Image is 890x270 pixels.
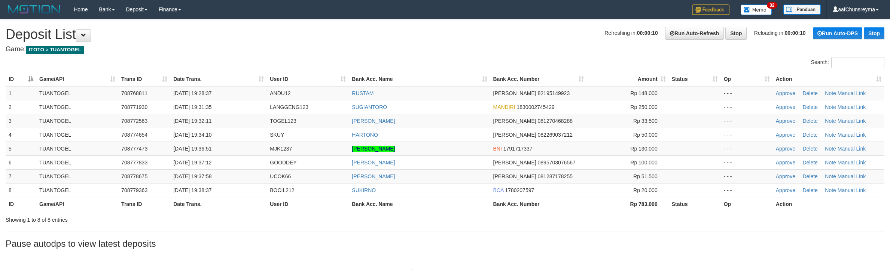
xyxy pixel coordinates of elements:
a: Delete [802,160,817,166]
a: Manual Link [838,118,866,124]
th: Bank Acc. Number: activate to sort column ascending [490,72,587,86]
label: Search: [811,57,884,68]
span: Copy 081270468288 to clipboard [538,118,573,124]
span: 708777473 [121,146,147,152]
span: 708774654 [121,132,147,138]
td: - - - [721,155,773,169]
span: [PERSON_NAME] [493,118,536,124]
th: Game/API [36,197,118,211]
a: Delete [802,187,817,193]
span: Copy 82195149923 to clipboard [538,90,570,96]
span: Copy 081287178255 to clipboard [538,173,573,179]
span: [PERSON_NAME] [493,90,536,96]
td: 5 [6,142,36,155]
span: [DATE] 19:37:58 [173,173,211,179]
span: 32 [767,2,777,9]
span: Copy 082269037212 to clipboard [538,132,573,138]
div: Showing 1 to 8 of 8 entries [6,213,365,224]
span: Copy 0895703076567 to clipboard [538,160,576,166]
td: - - - [721,183,773,197]
a: [PERSON_NAME] [352,173,395,179]
td: - - - [721,86,773,100]
th: User ID [267,197,349,211]
a: Manual Link [838,160,866,166]
a: HARTONO [352,132,378,138]
a: Manual Link [838,146,866,152]
td: TUANTOGEL [36,183,118,197]
strong: 00:00:10 [785,30,806,36]
th: Game/API: activate to sort column ascending [36,72,118,86]
span: Rp 33,500 [633,118,658,124]
td: TUANTOGEL [36,100,118,114]
td: 6 [6,155,36,169]
a: Note [825,104,836,110]
th: Bank Acc. Name: activate to sort column ascending [349,72,490,86]
a: Run Auto-Refresh [665,27,724,40]
td: - - - [721,128,773,142]
a: Stop [725,27,747,40]
span: ITOTO > TUANTOGEL [26,46,84,54]
span: Rp 148,000 [630,90,657,96]
a: Approve [776,118,795,124]
span: [PERSON_NAME] [493,132,536,138]
span: [PERSON_NAME] [493,160,536,166]
th: Action [773,197,884,211]
h1: Deposit List [6,27,884,42]
span: Refreshing in: [604,30,658,36]
td: 3 [6,114,36,128]
span: 708771930 [121,104,147,110]
span: 708777833 [121,160,147,166]
img: Feedback.jpg [692,4,729,15]
a: Approve [776,104,795,110]
span: Rp 130,000 [630,146,657,152]
strong: 00:00:10 [637,30,658,36]
a: Approve [776,132,795,138]
td: 8 [6,183,36,197]
a: Approve [776,173,795,179]
a: Manual Link [838,90,866,96]
span: [DATE] 19:31:35 [173,104,211,110]
span: 708768811 [121,90,147,96]
td: TUANTOGEL [36,169,118,183]
td: - - - [721,100,773,114]
a: Note [825,146,836,152]
h4: Game: [6,46,884,53]
th: Op [721,197,773,211]
span: ANDU12 [270,90,290,96]
th: Bank Acc. Number [490,197,587,211]
th: Status: activate to sort column ascending [669,72,721,86]
th: Op: activate to sort column ascending [721,72,773,86]
input: Search: [831,57,884,68]
span: 708772563 [121,118,147,124]
td: 4 [6,128,36,142]
th: Amount: activate to sort column ascending [587,72,669,86]
td: TUANTOGEL [36,114,118,128]
th: Trans ID [118,197,170,211]
span: [DATE] 19:28:37 [173,90,211,96]
span: [DATE] 19:38:37 [173,187,211,193]
th: Trans ID: activate to sort column ascending [118,72,170,86]
a: Manual Link [838,104,866,110]
a: RUSTAM [352,90,374,96]
td: 2 [6,100,36,114]
img: Button%20Memo.svg [741,4,772,15]
span: Copy 1830002745429 to clipboard [517,104,555,110]
span: [DATE] 19:36:51 [173,146,211,152]
span: LANGGENG123 [270,104,308,110]
span: Copy 1791717337 to clipboard [503,146,533,152]
td: 7 [6,169,36,183]
a: Note [825,187,836,193]
span: BOCIL212 [270,187,294,193]
th: Status [669,197,721,211]
a: Approve [776,187,795,193]
th: User ID: activate to sort column ascending [267,72,349,86]
a: Note [825,173,836,179]
span: TOGEL123 [270,118,296,124]
th: ID: activate to sort column descending [6,72,36,86]
span: Reloading in: [754,30,806,36]
span: SKUY [270,132,284,138]
a: [PERSON_NAME] [352,118,395,124]
span: UCOK66 [270,173,291,179]
span: GOODDEY [270,160,297,166]
a: Delete [802,146,817,152]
